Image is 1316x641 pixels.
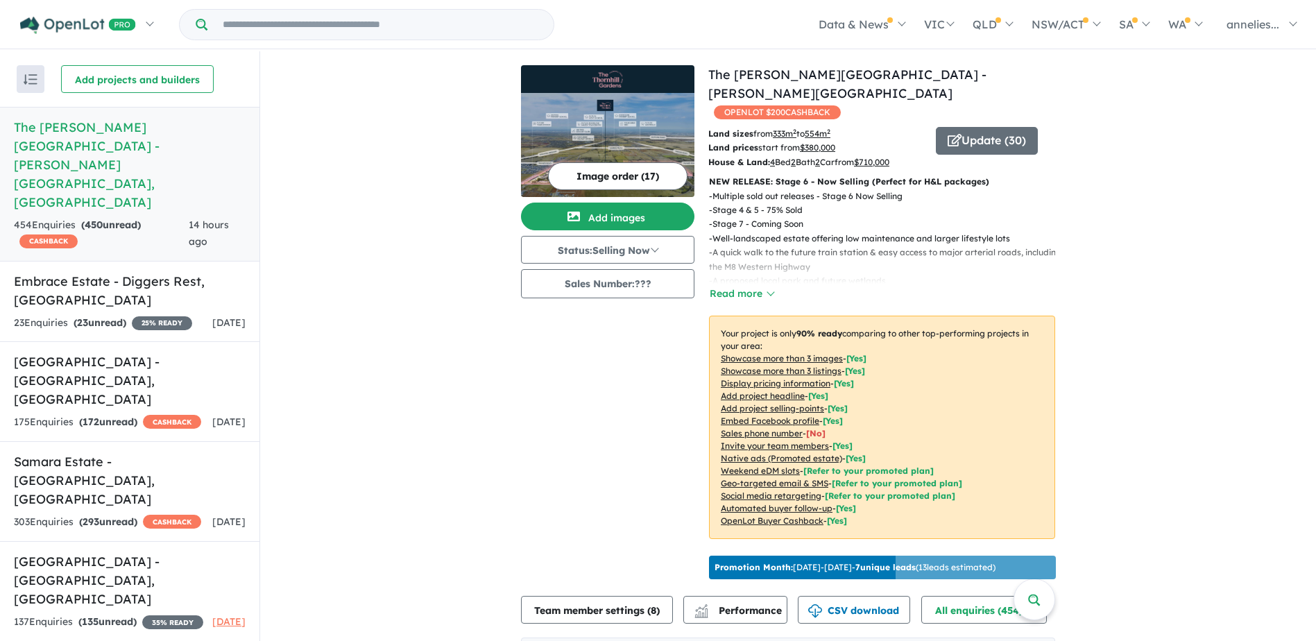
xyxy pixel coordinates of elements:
b: Land sizes [708,128,753,139]
div: 137 Enquir ies [14,614,203,631]
u: Sales phone number [721,428,803,438]
span: CASHBACK [19,234,78,248]
u: 2 [791,157,796,167]
span: [ Yes ] [834,378,854,388]
span: [Yes] [846,453,866,463]
span: annelies... [1227,17,1279,31]
h5: [GEOGRAPHIC_DATA] - [GEOGRAPHIC_DATA] , [GEOGRAPHIC_DATA] [14,352,246,409]
p: from [708,127,925,141]
strong: ( unread) [81,219,141,231]
u: OpenLot Buyer Cashback [721,515,823,526]
button: Performance [683,596,787,624]
u: Embed Facebook profile [721,416,819,426]
u: 333 m [773,128,796,139]
button: Add images [521,203,694,230]
b: House & Land: [708,157,770,167]
button: All enquiries (454) [921,596,1047,624]
span: [Yes] [836,503,856,513]
button: Sales Number:??? [521,269,694,298]
span: 172 [83,416,99,428]
img: The Thornhill Gardens Estate - Thornhill Park Logo [527,71,689,87]
span: [ Yes ] [823,416,843,426]
p: - Stage 7 - Coming Soon [709,217,1066,231]
button: Status:Selling Now [521,236,694,264]
span: [ Yes ] [846,353,866,364]
u: Showcase more than 3 listings [721,366,841,376]
img: sort.svg [24,74,37,85]
u: Automated buyer follow-up [721,503,832,513]
u: Add project headline [721,391,805,401]
span: [Yes] [827,515,847,526]
u: Invite your team members [721,441,829,451]
p: - Well-landscaped estate offering low maintenance and larger lifestyle lots [709,232,1066,246]
div: 454 Enquir ies [14,217,189,250]
span: 14 hours ago [189,219,229,248]
strong: ( unread) [78,615,137,628]
u: 2 [815,157,820,167]
p: Your project is only comparing to other top-performing projects in your area: - - - - - - - - - -... [709,316,1055,539]
button: Read more [709,286,774,302]
a: The Thornhill Gardens Estate - Thornhill Park LogoThe Thornhill Gardens Estate - Thornhill Park [521,65,694,197]
u: Native ads (Promoted estate) [721,453,842,463]
span: 25 % READY [132,316,192,330]
button: Team member settings (8) [521,596,673,624]
sup: 2 [793,128,796,135]
h5: Samara Estate - [GEOGRAPHIC_DATA] , [GEOGRAPHIC_DATA] [14,452,246,508]
span: [Refer to your promoted plan] [832,478,962,488]
u: Showcase more than 3 images [721,353,843,364]
span: 35 % READY [142,615,203,629]
strong: ( unread) [79,416,137,428]
span: [DATE] [212,615,246,628]
div: 175 Enquir ies [14,414,201,431]
span: [ Yes ] [845,366,865,376]
b: 90 % ready [796,328,842,339]
img: bar-chart.svg [694,608,708,617]
u: 4 [770,157,775,167]
sup: 2 [827,128,830,135]
input: Try estate name, suburb, builder or developer [210,10,551,40]
p: [DATE] - [DATE] - ( 13 leads estimated) [715,561,995,574]
b: Promotion Month: [715,562,793,572]
u: Geo-targeted email & SMS [721,478,828,488]
span: CASHBACK [143,515,201,529]
div: 23 Enquir ies [14,315,192,332]
span: [DATE] [212,316,246,329]
span: [DATE] [212,416,246,428]
img: line-chart.svg [695,604,708,612]
p: - Stage 4 & 5 - 75% Sold [709,203,1066,217]
p: Bed Bath Car from [708,155,925,169]
u: 554 m [805,128,830,139]
div: 303 Enquir ies [14,514,201,531]
span: 293 [83,515,99,528]
h5: [GEOGRAPHIC_DATA] - [GEOGRAPHIC_DATA] , [GEOGRAPHIC_DATA] [14,552,246,608]
img: The Thornhill Gardens Estate - Thornhill Park [521,93,694,197]
strong: ( unread) [79,515,137,528]
span: 23 [77,316,88,329]
strong: ( unread) [74,316,126,329]
img: download icon [808,604,822,618]
h5: The [PERSON_NAME][GEOGRAPHIC_DATA] - [PERSON_NAME][GEOGRAPHIC_DATA] , [GEOGRAPHIC_DATA] [14,118,246,212]
span: [ Yes ] [808,391,828,401]
u: Display pricing information [721,378,830,388]
img: Openlot PRO Logo White [20,17,136,34]
span: [ Yes ] [828,403,848,413]
span: [ Yes ] [832,441,853,451]
u: Add project selling-points [721,403,824,413]
span: 135 [82,615,99,628]
span: [Refer to your promoted plan] [825,490,955,501]
span: CASHBACK [143,415,201,429]
u: $ 380,000 [800,142,835,153]
p: - A proposed local park and future wetlands [709,274,1066,288]
p: NEW RELEASE: Stage 6 - Now Selling (Perfect for H&L packages) [709,175,1055,189]
span: Performance [697,604,782,617]
u: Weekend eDM slots [721,465,800,476]
span: 450 [85,219,103,231]
span: 8 [651,604,656,617]
b: Land prices [708,142,758,153]
span: to [796,128,830,139]
span: [Refer to your promoted plan] [803,465,934,476]
p: - A quick walk to the future train station & easy access to major arterial roads, including the M... [709,246,1066,274]
span: OPENLOT $ 200 CASHBACK [714,105,841,119]
p: start from [708,141,925,155]
a: The [PERSON_NAME][GEOGRAPHIC_DATA] - [PERSON_NAME][GEOGRAPHIC_DATA] [708,67,986,101]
